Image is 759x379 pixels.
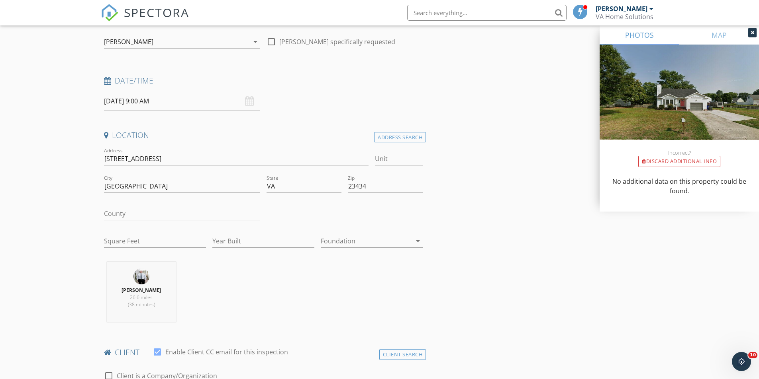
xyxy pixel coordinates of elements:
[596,5,647,13] div: [PERSON_NAME]
[165,348,288,356] label: Enable Client CC email for this inspection
[133,268,149,284] img: headshotsbarham26.jpg
[609,177,749,196] p: No additional data on this property could be found.
[413,236,423,246] i: arrow_drop_down
[130,294,153,301] span: 26.6 miles
[407,5,567,21] input: Search everything...
[101,4,118,21] img: The Best Home Inspection Software - Spectora
[748,352,757,358] span: 10
[122,287,161,293] strong: [PERSON_NAME]
[732,352,751,371] iframe: Intercom live chat
[379,349,426,360] div: Client Search
[600,25,679,45] a: PHOTOS
[101,11,189,27] a: SPECTORA
[104,38,153,45] div: [PERSON_NAME]
[638,156,720,167] div: Discard Additional info
[374,132,426,143] div: Address Search
[279,38,395,46] label: [PERSON_NAME] specifically requested
[600,150,759,156] div: Incorrect?
[600,45,759,159] img: streetview
[104,76,423,86] h4: Date/Time
[104,347,423,358] h4: client
[128,301,155,308] span: (38 minutes)
[251,37,260,47] i: arrow_drop_down
[104,91,260,111] input: Select date
[596,13,653,21] div: VA Home Solutions
[679,25,759,45] a: MAP
[124,4,189,21] span: SPECTORA
[104,130,423,140] h4: Location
